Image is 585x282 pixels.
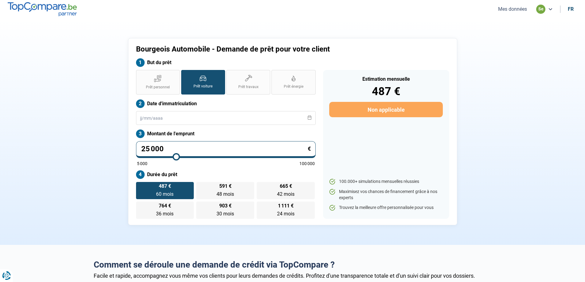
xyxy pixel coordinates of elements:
[136,129,316,138] label: Montant de l'emprunt
[284,84,303,89] span: Prêt énergie
[277,191,294,197] span: 42 mois
[216,211,234,217] span: 30 mois
[329,205,443,211] li: Trouvez la meilleure offre personnalisée pour vous
[94,272,492,279] div: Facile et rapide, accompagnez vous même vos clients pour leurs demandes de crédits. Profitez d'un...
[159,184,171,189] span: 487 €
[329,77,443,82] div: Estimation mensuelle
[137,161,147,166] span: 5 000
[216,191,234,197] span: 48 mois
[238,84,259,90] span: Prêt travaux
[329,102,443,117] button: Non applicable
[496,6,529,12] button: Mes données
[536,5,545,14] div: se
[136,45,369,54] h1: Bourgeois Automobile - Demande de prêt pour votre client
[193,84,213,89] span: Prêt voiture
[299,161,315,166] span: 100 000
[329,189,443,201] li: Maximisez vos chances de financement grâce à nos experts
[94,260,492,270] h2: Comment se déroule une demande de crédit via TopCompare ?
[568,6,574,12] div: fr
[136,99,316,108] label: Date d'immatriculation
[219,203,232,208] span: 903 €
[277,211,294,217] span: 24 mois
[146,85,170,90] span: Prêt personnel
[136,58,316,67] label: But du prêt
[308,146,311,152] span: €
[136,111,316,125] input: jj/mm/aaaa
[156,191,174,197] span: 60 mois
[219,184,232,189] span: 591 €
[136,170,316,179] label: Durée du prêt
[159,203,171,208] span: 764 €
[329,179,443,185] li: 100.000+ simulations mensuelles réussies
[278,203,294,208] span: 1 111 €
[8,2,77,16] img: TopCompare.be
[280,184,292,189] span: 665 €
[329,86,443,97] div: 487 €
[156,211,174,217] span: 36 mois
